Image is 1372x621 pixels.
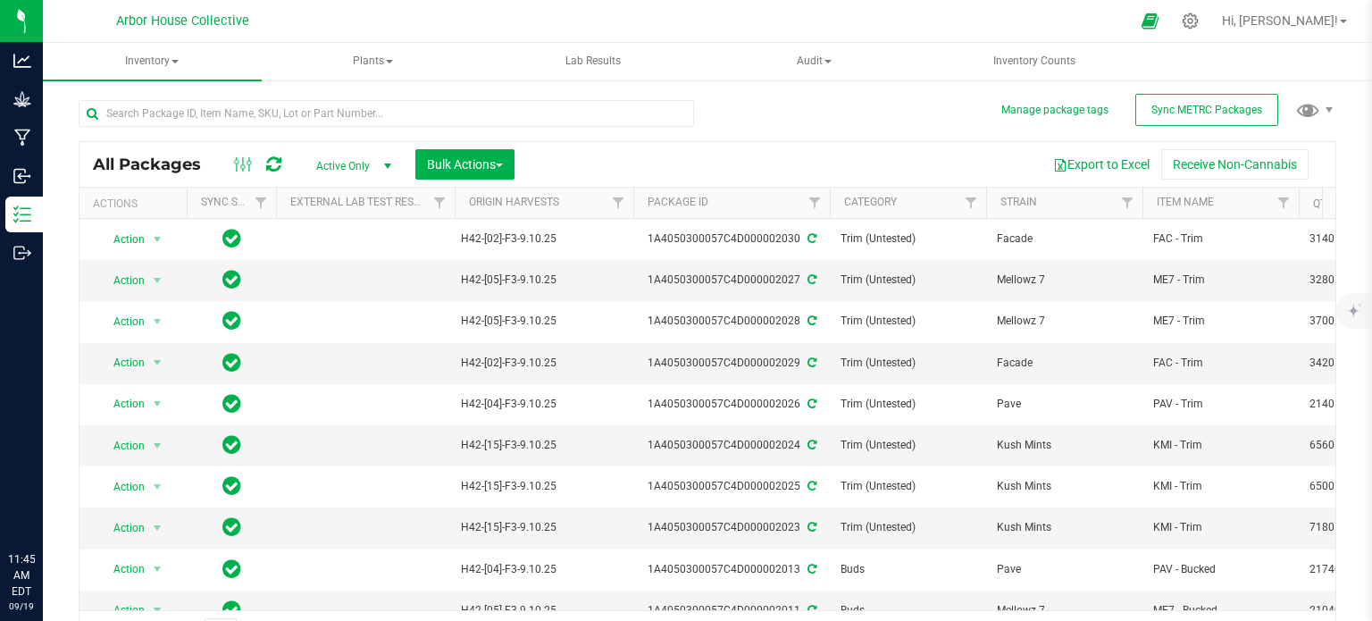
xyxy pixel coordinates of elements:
span: select [146,557,169,582]
div: Value 1: H42-[15]-F3-9.10.25 [461,478,628,495]
inline-svg: Analytics [13,52,31,70]
span: Sync from Compliance System [805,357,816,369]
div: 1A4050300057C4D000002027 [631,272,832,289]
span: In Sync [222,226,241,251]
span: select [146,474,169,499]
a: Filter [425,188,455,218]
div: 1A4050300057C4D000002024 [631,437,832,454]
span: ME7 - Bucked [1153,602,1288,619]
div: 1A4050300057C4D000002028 [631,313,832,330]
span: Buds [841,561,975,578]
a: Plants [264,43,482,80]
span: select [146,309,169,334]
span: Sync from Compliance System [805,232,816,245]
span: Sync from Compliance System [805,398,816,410]
span: In Sync [222,557,241,582]
span: Action [97,309,146,334]
div: Value 1: H42-[02]-F3-9.10.25 [461,355,628,372]
a: Category [844,196,897,208]
a: Package ID [648,196,708,208]
div: Value 1: H42-[05]-F3-9.10.25 [461,602,628,619]
span: Pave [997,561,1132,578]
span: PAV - Bucked [1153,561,1288,578]
a: Filter [800,188,830,218]
a: External Lab Test Result [290,196,431,208]
div: 1A4050300057C4D000002011 [631,602,832,619]
span: In Sync [222,267,241,292]
div: Value 1: H42-[02]-F3-9.10.25 [461,231,628,248]
div: Actions [93,197,180,210]
input: Search Package ID, Item Name, SKU, Lot or Part Number... [79,100,694,127]
span: Mellowz 7 [997,313,1132,330]
a: Filter [1269,188,1299,218]
div: 1A4050300057C4D000002026 [631,396,832,413]
a: Inventory Counts [925,43,1144,80]
iframe: Resource center [18,478,71,532]
span: Trim (Untested) [841,396,975,413]
span: Trim (Untested) [841,478,975,495]
span: Bulk Actions [427,157,503,172]
span: In Sync [222,391,241,416]
div: Value 1: H42-[15]-F3-9.10.25 [461,437,628,454]
div: Value 1: H42-[04]-F3-9.10.25 [461,561,628,578]
a: Audit [705,43,924,80]
span: Action [97,474,146,499]
span: Sync from Compliance System [805,315,816,327]
p: 11:45 AM EDT [8,551,35,600]
span: Sync from Compliance System [805,521,816,533]
span: Action [97,391,146,416]
span: Lab Results [541,54,645,69]
span: In Sync [222,474,241,499]
span: Action [97,350,146,375]
span: Plants [264,44,481,80]
div: 1A4050300057C4D000002030 [631,231,832,248]
inline-svg: Inventory [13,206,31,223]
span: Sync from Compliance System [805,563,816,575]
span: Trim (Untested) [841,313,975,330]
span: Mellowz 7 [997,602,1132,619]
span: select [146,227,169,252]
div: Value 1: H42-[05]-F3-9.10.25 [461,272,628,289]
span: Facade [997,231,1132,248]
span: Trim (Untested) [841,519,975,536]
span: Facade [997,355,1132,372]
div: 1A4050300057C4D000002023 [631,519,832,536]
span: select [146,516,169,541]
span: KMI - Trim [1153,478,1288,495]
span: select [146,350,169,375]
span: Kush Mints [997,519,1132,536]
a: Qty [1313,197,1333,210]
span: Trim (Untested) [841,355,975,372]
span: Sync METRC Packages [1151,104,1262,116]
inline-svg: Inbound [13,167,31,185]
span: Buds [841,602,975,619]
span: Audit [706,44,923,80]
span: All Packages [93,155,219,174]
span: Sync from Compliance System [805,480,816,492]
span: Kush Mints [997,437,1132,454]
span: select [146,268,169,293]
span: Action [97,557,146,582]
a: Filter [247,188,276,218]
span: Pave [997,396,1132,413]
span: Action [97,227,146,252]
span: In Sync [222,350,241,375]
button: Receive Non-Cannabis [1161,149,1309,180]
a: Filter [604,188,633,218]
div: Value 1: H42-[04]-F3-9.10.25 [461,396,628,413]
a: Inventory [43,43,262,80]
span: KMI - Trim [1153,519,1288,536]
span: Trim (Untested) [841,231,975,248]
span: Inventory Counts [969,54,1100,69]
div: 1A4050300057C4D000002029 [631,355,832,372]
span: Trim (Untested) [841,272,975,289]
inline-svg: Grow [13,90,31,108]
span: Open Ecommerce Menu [1130,4,1170,38]
span: PAV - Trim [1153,396,1288,413]
span: FAC - Trim [1153,355,1288,372]
span: In Sync [222,432,241,457]
span: Arbor House Collective [116,13,249,29]
a: Item Name [1157,196,1214,208]
div: Value 1: H42-[15]-F3-9.10.25 [461,519,628,536]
